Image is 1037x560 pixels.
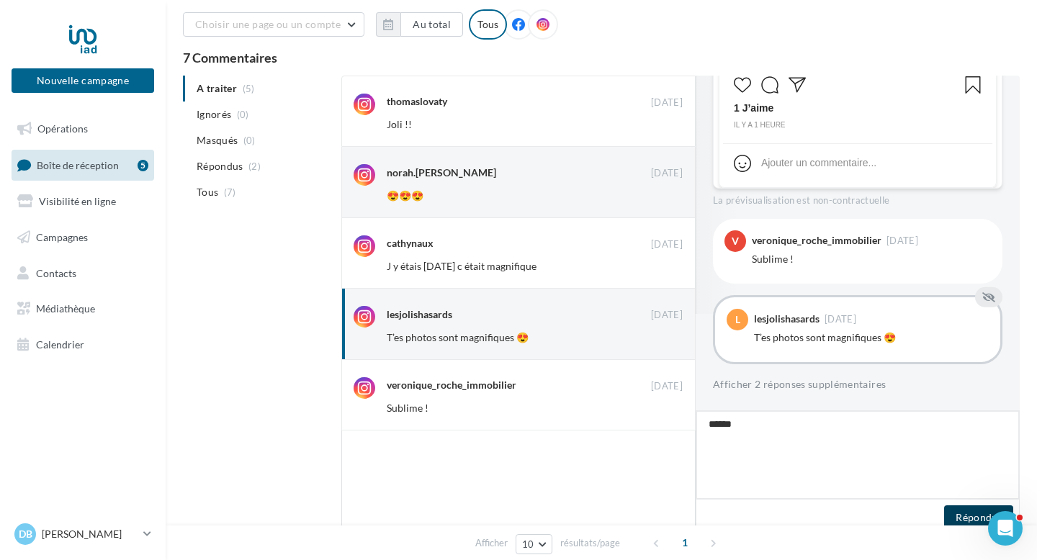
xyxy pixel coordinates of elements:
[964,76,982,94] svg: Enregistrer
[197,107,231,122] span: Ignorés
[39,195,116,207] span: Visibilité en ligne
[387,236,434,250] div: cathynaux
[183,51,1020,64] div: 7 Commentaires
[944,505,1013,530] button: Répondre
[735,312,740,327] span: l
[387,260,537,272] span: J y étais [DATE] c était magnifique
[36,302,95,315] span: Médiathèque
[754,330,989,345] div: T’es photos sont magnifiques 😍
[9,222,157,253] a: Campagnes
[754,314,820,324] div: lesjolishasards
[761,76,778,94] svg: Commenter
[761,155,876,170] div: Ajouter un commentaire...
[400,12,463,37] button: Au total
[37,122,88,135] span: Opérations
[138,160,148,171] div: 5
[734,76,751,94] svg: J’aime
[713,376,886,393] button: Afficher 2 réponses supplémentaires
[387,378,516,392] div: veronique_roche_immobilier
[651,309,683,322] span: [DATE]
[9,186,157,217] a: Visibilité en ligne
[197,159,243,173] span: Répondus
[522,538,534,550] span: 10
[734,101,982,119] div: 1 J’aime
[9,258,157,289] a: Contacts
[197,133,238,148] span: Masqués
[734,155,751,172] svg: Emoji
[42,527,138,541] p: [PERSON_NAME]
[183,12,364,37] button: Choisir une page ou un compte
[651,380,683,393] span: [DATE]
[9,150,157,181] a: Boîte de réception5
[560,536,620,550] span: résultats/page
[195,18,341,30] span: Choisir une page ou un compte
[673,531,696,554] span: 1
[387,307,452,322] div: lesjolishasards
[248,161,261,172] span: (2)
[988,511,1023,546] iframe: Intercom live chat
[376,12,463,37] button: Au total
[9,330,157,360] a: Calendrier
[516,534,552,554] button: 10
[825,315,856,324] span: [DATE]
[19,527,32,541] span: DB
[651,238,683,251] span: [DATE]
[37,158,119,171] span: Boîte de réception
[9,114,157,144] a: Opérations
[243,135,256,146] span: (0)
[651,96,683,109] span: [DATE]
[752,252,991,266] div: Sublime !
[752,235,881,245] div: veronique_roche_immobilier
[36,231,88,243] span: Campagnes
[387,94,447,109] div: thomaslovaty
[237,109,249,120] span: (0)
[12,68,154,93] button: Nouvelle campagne
[789,76,806,94] svg: Partager la publication
[387,118,412,130] span: Joli !!
[387,189,423,202] span: 😍😍😍
[12,520,154,548] a: DB [PERSON_NAME]
[387,331,529,343] span: T’es photos sont magnifiques 😍
[197,185,218,199] span: Tous
[732,234,739,248] span: v
[36,338,84,351] span: Calendrier
[886,236,918,245] span: [DATE]
[36,266,76,279] span: Contacts
[651,167,683,180] span: [DATE]
[387,402,428,414] span: Sublime !
[9,294,157,324] a: Médiathèque
[224,186,236,198] span: (7)
[469,9,507,40] div: Tous
[387,166,496,180] div: norah.[PERSON_NAME]
[475,536,508,550] span: Afficher
[713,189,1002,207] div: La prévisualisation est non-contractuelle
[734,119,982,132] div: il y a 1 heure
